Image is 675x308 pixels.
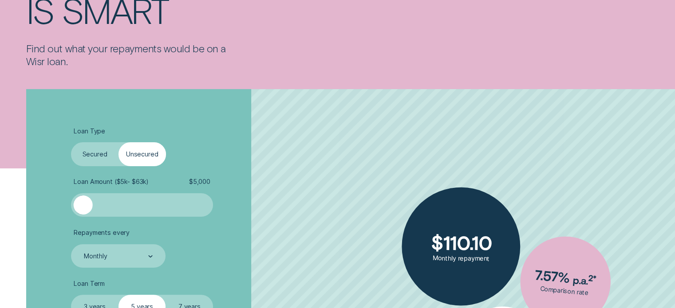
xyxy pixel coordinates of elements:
[26,42,231,68] p: Find out what your repayments would be on a Wisr loan.
[74,229,130,237] span: Repayments every
[71,142,118,166] label: Secured
[189,178,210,186] span: $ 5,000
[74,127,105,135] span: Loan Type
[118,142,166,166] label: Unsecured
[84,252,107,260] div: Monthly
[74,280,105,288] span: Loan Term
[74,178,149,186] span: Loan Amount ( $5k - $63k )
